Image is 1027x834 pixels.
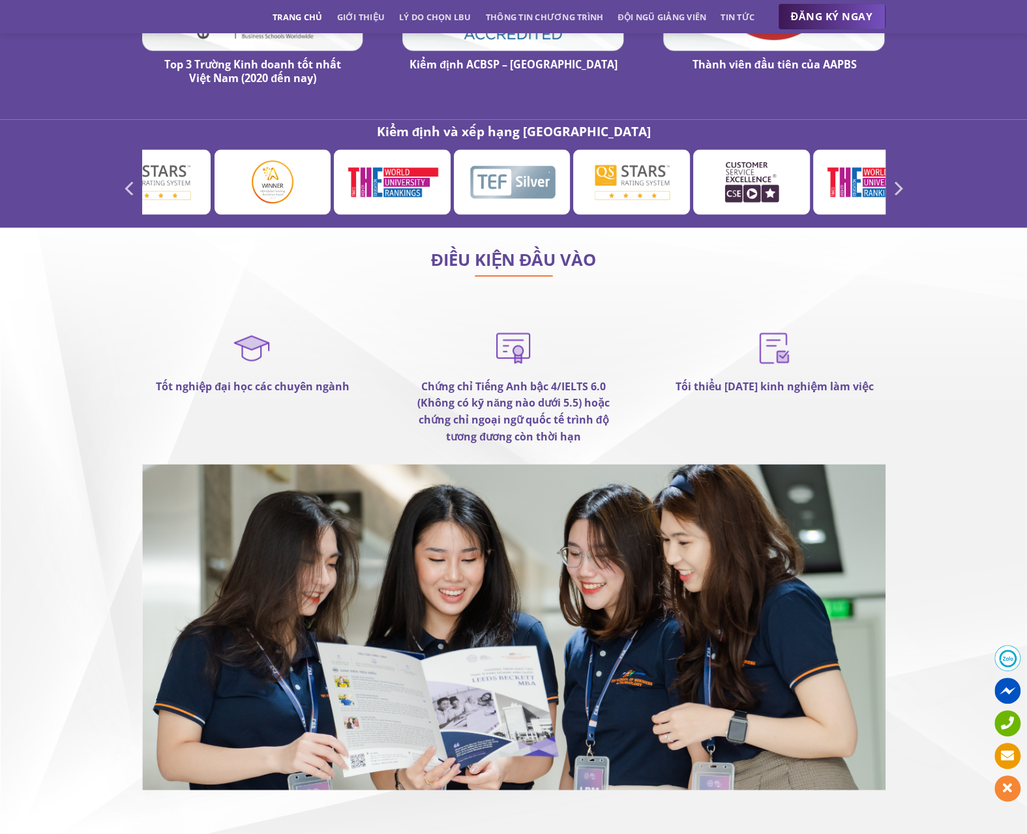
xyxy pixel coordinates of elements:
[675,379,873,393] strong: Tối thiểu [DATE] kinh nghiệm làm việc
[399,5,471,29] a: Lý do chọn LBU
[336,5,385,29] a: Giới thiệu
[475,275,553,276] img: line-lbu.jpg
[409,58,618,72] h4: Kiểm định ACBSP – [GEOGRAPHIC_DATA]
[886,175,909,201] button: Next
[721,5,754,29] a: Tin tức
[670,58,878,72] h4: Thành viên đầu tiên của AAPBS
[618,5,706,29] a: Đội ngũ giảng viên
[273,5,322,29] a: Trang chủ
[142,253,886,266] h2: ĐIỀU KIỆN ĐẦU VÀO
[149,58,357,85] h4: Top 3 Trường Kinh doanh tốt nhất Việt Nam (2020 đến nay)
[119,175,142,201] button: Previous
[417,379,610,443] strong: Chứng chỉ Tiếng Anh bậc 4/IELTS 6.0 (Không có kỹ năng nào dưới 5.5) hoặc chứng chỉ ngoại ngữ quốc...
[156,379,350,393] strong: Tốt nghiệp đại học các chuyên ngành
[486,5,604,29] a: Thông tin chương trình
[791,8,872,25] span: ĐĂNG KÝ NGAY
[778,4,886,30] a: ĐĂNG KÝ NGAY
[377,122,651,140] strong: Kiểm định và xếp hạng [GEOGRAPHIC_DATA]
